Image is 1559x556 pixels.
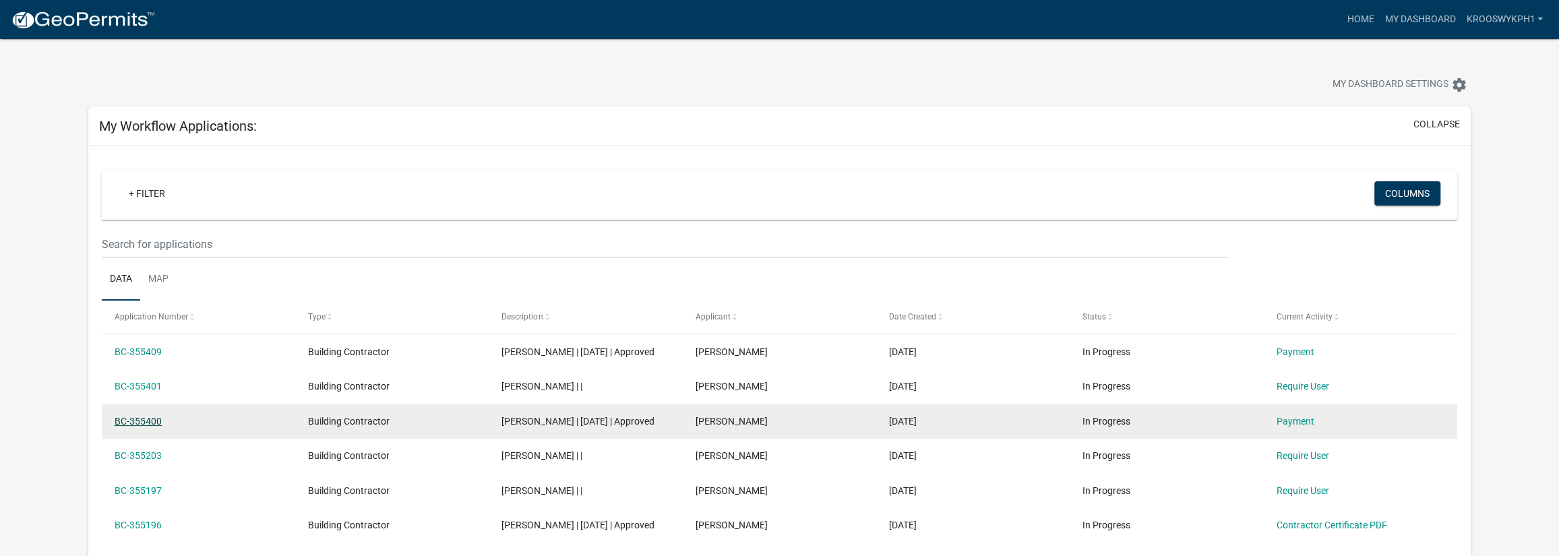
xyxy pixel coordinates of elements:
[1413,117,1460,131] button: collapse
[102,301,295,333] datatable-header-cell: Application Number
[1277,346,1314,357] a: Payment
[696,312,731,321] span: Applicant
[1082,416,1130,427] span: In Progress
[1263,301,1457,333] datatable-header-cell: Current Activity
[696,381,768,392] span: Jennifer
[115,416,162,427] a: BC-355400
[1461,7,1548,32] a: Krooswykph1
[308,346,390,357] span: Building Contractor
[115,381,162,392] a: BC-355401
[696,485,768,496] span: Jennifer
[1277,485,1329,496] a: Require User
[1082,381,1130,392] span: In Progress
[295,301,489,333] datatable-header-cell: Type
[683,301,876,333] datatable-header-cell: Applicant
[889,520,917,530] span: 12/31/2024
[501,346,654,357] span: Jason Krooswyk | 08/11/2025 | Approved
[102,258,140,301] a: Data
[140,258,177,301] a: Map
[696,450,768,461] span: Jennifer
[501,520,654,530] span: Jason Krooswyk | 01/01/2025 | Approved
[308,485,390,496] span: Building Contractor
[889,485,917,496] span: 12/31/2024
[115,450,162,461] a: BC-355203
[99,118,257,134] h5: My Workflow Applications:
[115,312,188,321] span: Application Number
[1277,312,1333,321] span: Current Activity
[696,346,768,357] span: Jennifer
[1379,7,1461,32] a: My Dashboard
[1082,520,1130,530] span: In Progress
[1374,181,1440,206] button: Columns
[889,450,917,461] span: 12/31/2024
[889,416,917,427] span: 12/31/2024
[876,301,1070,333] datatable-header-cell: Date Created
[115,520,162,530] a: BC-355196
[1277,450,1329,461] a: Require User
[1322,71,1478,98] button: My Dashboard Settingssettings
[501,312,543,321] span: Description
[501,485,582,496] span: Jason Krooswyk | |
[118,181,176,206] a: + Filter
[1082,450,1130,461] span: In Progress
[1070,301,1263,333] datatable-header-cell: Status
[1082,346,1130,357] span: In Progress
[308,520,390,530] span: Building Contractor
[501,381,582,392] span: Jason Krooswyk | |
[889,312,936,321] span: Date Created
[1333,77,1448,93] span: My Dashboard Settings
[489,301,682,333] datatable-header-cell: Description
[115,485,162,496] a: BC-355197
[1082,312,1106,321] span: Status
[1341,7,1379,32] a: Home
[1277,381,1329,392] a: Require User
[501,450,582,461] span: Jason Krooswyk | |
[501,416,654,427] span: Jason Krooswyk | 01/01/2025 | Approved
[1451,77,1467,93] i: settings
[696,416,768,427] span: Jennifer
[889,346,917,357] span: 12/31/2024
[1082,485,1130,496] span: In Progress
[115,346,162,357] a: BC-355409
[308,312,326,321] span: Type
[308,416,390,427] span: Building Contractor
[889,381,917,392] span: 12/31/2024
[696,520,768,530] span: Jennifer
[1277,416,1314,427] a: Payment
[308,381,390,392] span: Building Contractor
[1277,520,1387,530] a: Contractor Certificate PDF
[102,230,1228,258] input: Search for applications
[308,450,390,461] span: Building Contractor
